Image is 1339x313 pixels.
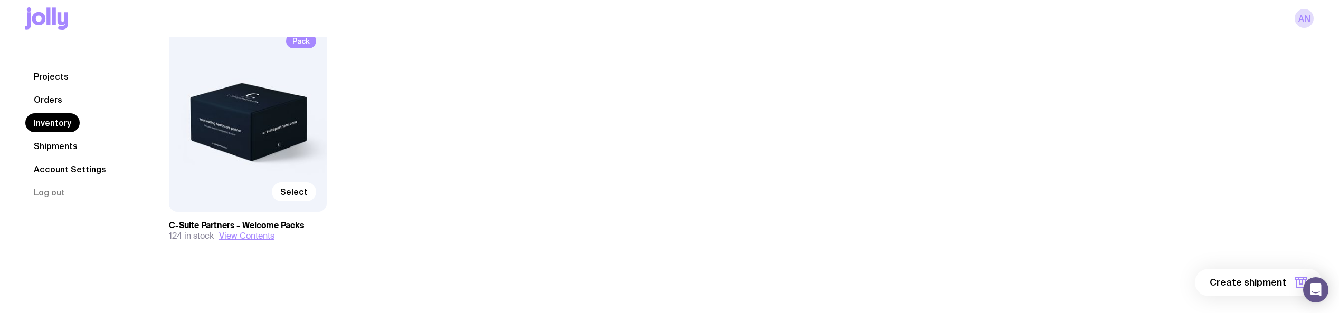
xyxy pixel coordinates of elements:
a: Account Settings [25,160,115,179]
button: View Contents [219,231,274,241]
span: Select [280,187,308,197]
button: Log out [25,183,73,202]
a: AN [1295,9,1314,28]
h3: C-Suite Partners - Welcome Packs [169,220,327,231]
span: Pack [286,34,316,48]
a: Projects [25,67,77,86]
div: Open Intercom Messenger [1303,277,1328,302]
button: Create shipment [1195,269,1322,296]
a: Shipments [25,136,86,155]
a: Inventory [25,113,80,132]
a: Orders [25,90,71,109]
span: 124 in stock [169,231,214,241]
span: Create shipment [1210,276,1286,289]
